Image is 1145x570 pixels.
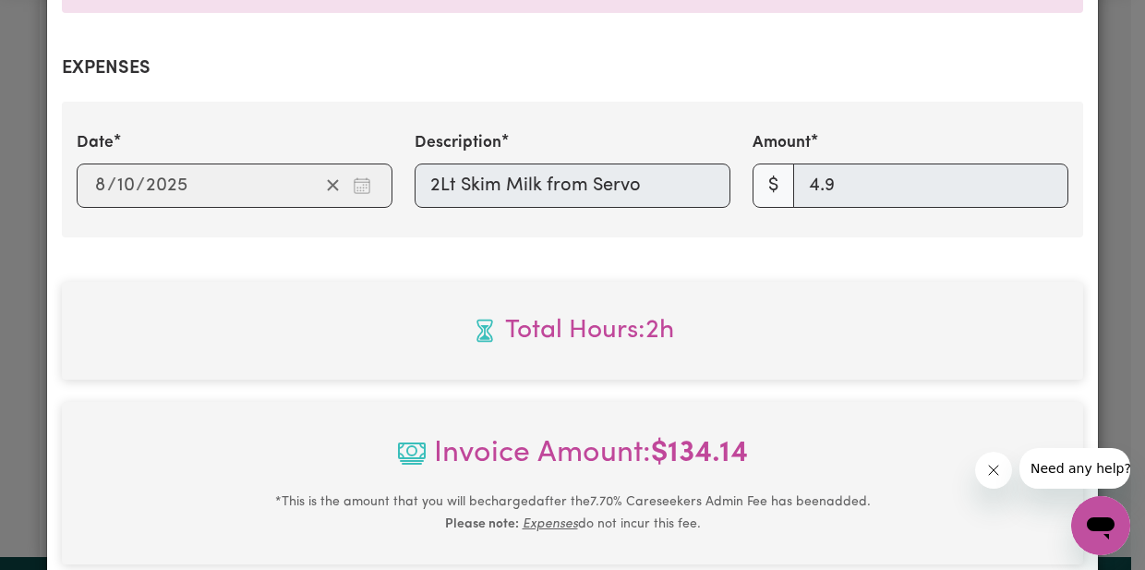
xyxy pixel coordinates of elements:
iframe: Message from company [1019,448,1130,489]
span: / [107,176,116,196]
label: Date [77,131,114,155]
span: $ [753,164,794,208]
input: -- [94,172,107,200]
span: Total hours worked: 2 hours [77,311,1068,350]
button: Clear date [319,172,347,200]
b: Please note: [445,517,519,531]
input: -- [116,172,136,200]
button: Enter the date of expense [347,172,377,200]
b: $ 134.14 [651,439,748,468]
label: Description [415,131,501,155]
iframe: Close message [975,452,1012,489]
input: 2Lt Skim Milk from Servo [415,164,730,208]
u: Expenses [523,517,578,531]
iframe: Button to launch messaging window [1071,496,1130,555]
h2: Expenses [62,57,1083,79]
span: Need any help? [11,13,112,28]
span: Invoice Amount: [77,431,1068,491]
label: Amount [753,131,811,155]
span: / [136,176,145,196]
input: ---- [145,172,188,200]
small: This is the amount that you will be charged after the 7.70 % Careseekers Admin Fee has been added... [275,495,871,531]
